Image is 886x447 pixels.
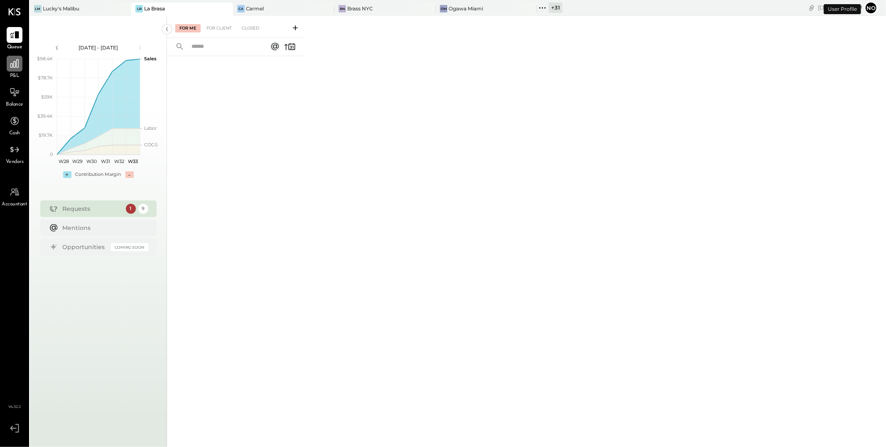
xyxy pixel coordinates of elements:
div: Ogawa Miami [449,5,483,12]
a: P&L [0,56,29,80]
div: Mentions [63,224,144,232]
div: Ca [237,5,245,12]
div: [DATE] [818,4,862,12]
a: Queue [0,27,29,51]
text: 0 [50,151,53,157]
text: W31 [101,158,110,164]
text: W32 [114,158,124,164]
div: copy link [807,3,816,12]
span: P&L [10,72,20,80]
div: BN [339,5,346,12]
div: OM [440,5,447,12]
div: Requests [63,205,122,213]
div: - [125,171,134,178]
div: La Brasa [144,5,165,12]
div: Brass NYC [347,5,373,12]
div: [DATE] - [DATE] [63,44,134,51]
a: Balance [0,84,29,109]
div: For Me [175,24,201,32]
div: 1 [126,204,136,214]
span: Accountant [2,201,27,208]
span: Queue [7,44,22,51]
div: Coming Soon [111,243,148,251]
div: LM [34,5,42,12]
span: Vendors [6,158,24,166]
text: W28 [59,158,69,164]
a: Cash [0,113,29,137]
text: $78.7K [38,75,53,81]
span: Cash [9,130,20,137]
div: + [63,171,71,178]
div: Closed [238,24,263,32]
text: W33 [128,158,138,164]
div: Opportunities [63,243,107,251]
text: W29 [72,158,83,164]
span: Balance [6,101,23,109]
text: COGS [144,142,158,148]
text: $39.4K [37,113,53,119]
a: Accountant [0,184,29,208]
div: 9 [138,204,148,214]
button: No [864,1,878,15]
div: Carmel [246,5,264,12]
a: Vendors [0,142,29,166]
div: Lucky's Malibu [43,5,79,12]
text: $59K [41,94,53,100]
div: User Profile [824,4,861,14]
div: LB [135,5,143,12]
div: For Client [202,24,236,32]
text: $98.4K [37,56,53,62]
text: $19.7K [39,132,53,138]
div: + 31 [549,2,562,13]
text: Labor [144,125,157,131]
text: W30 [86,158,96,164]
div: Contribution Margin [76,171,121,178]
text: Sales [144,56,157,62]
